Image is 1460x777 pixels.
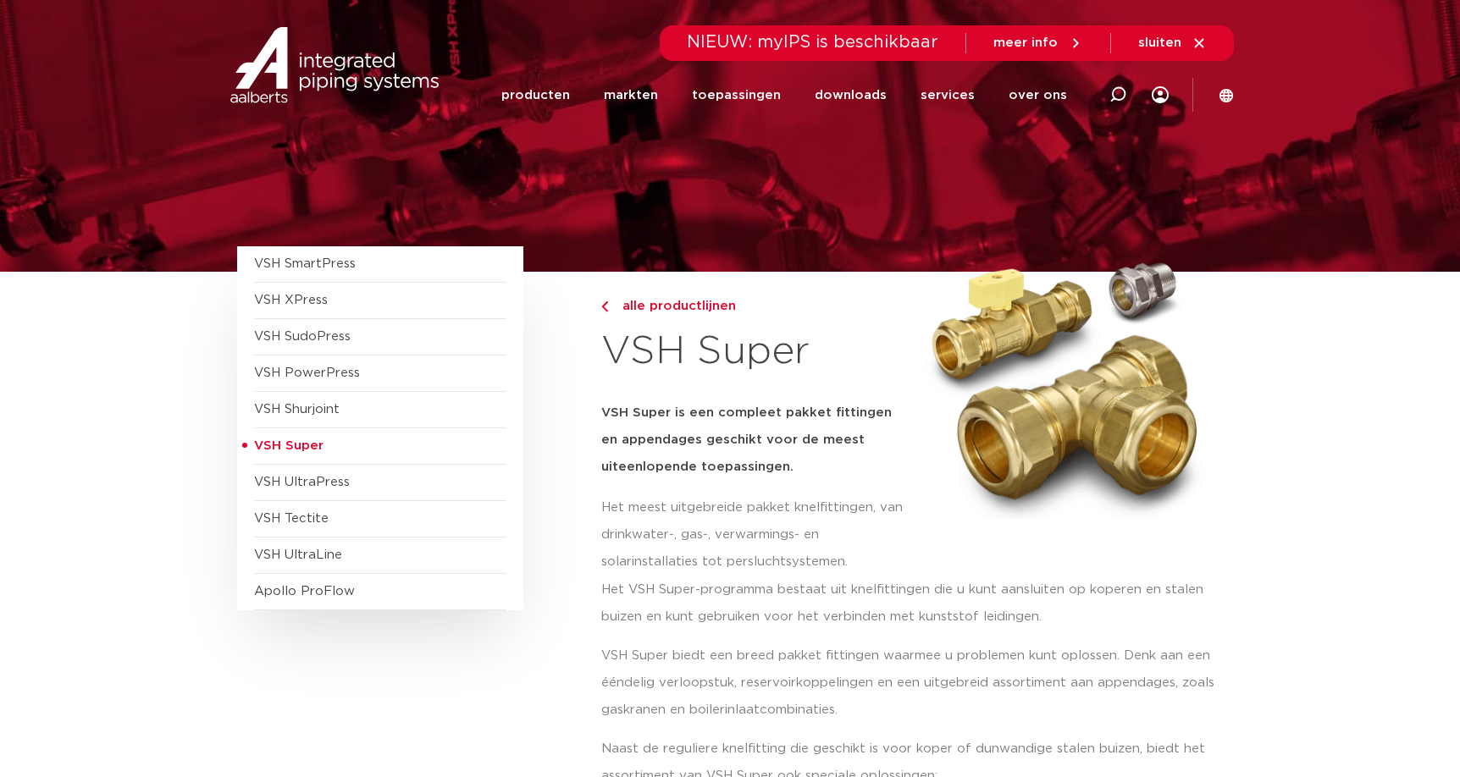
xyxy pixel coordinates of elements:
a: meer info [993,36,1083,51]
span: VSH Super [254,439,324,452]
a: VSH SudoPress [254,330,351,343]
h5: VSH Super is een compleet pakket fittingen en appendages geschikt voor de meest uiteenlopende toe... [601,400,908,481]
a: VSH Tectite [254,512,329,525]
a: VSH Shurjoint [254,403,340,416]
nav: Menu [501,63,1067,128]
a: VSH UltraLine [254,548,342,561]
p: Het VSH Super-programma bestaat uit knelfittingen die u kunt aansluiten op koperen en stalen buiz... [601,576,1224,631]
a: toepassingen [692,63,781,128]
span: alle productlijnen [612,300,736,312]
a: markten [604,63,658,128]
a: alle productlijnen [601,296,908,317]
h1: VSH Super [601,325,908,379]
a: VSH SmartPress [254,257,356,270]
p: Het meest uitgebreide pakket knelfittingen, van drinkwater-, gas-, verwarmings- en solarinstallat... [601,494,908,576]
a: over ons [1009,63,1067,128]
p: VSH Super biedt een breed pakket fittingen waarmee u problemen kunt oplossen. Denk aan een ééndel... [601,642,1224,724]
a: VSH PowerPress [254,366,360,379]
span: NIEUW: myIPS is beschikbaar [687,34,938,51]
a: downloads [815,63,887,128]
a: producten [501,63,570,128]
div: my IPS [1152,76,1169,113]
span: meer info [993,36,1058,49]
a: services [921,63,975,128]
img: chevron-right.svg [601,301,608,312]
a: Apollo ProFlow [254,585,355,598]
a: sluiten [1138,36,1207,51]
a: VSH XPress [254,294,328,306]
span: sluiten [1138,36,1181,49]
a: VSH UltraPress [254,476,350,488]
